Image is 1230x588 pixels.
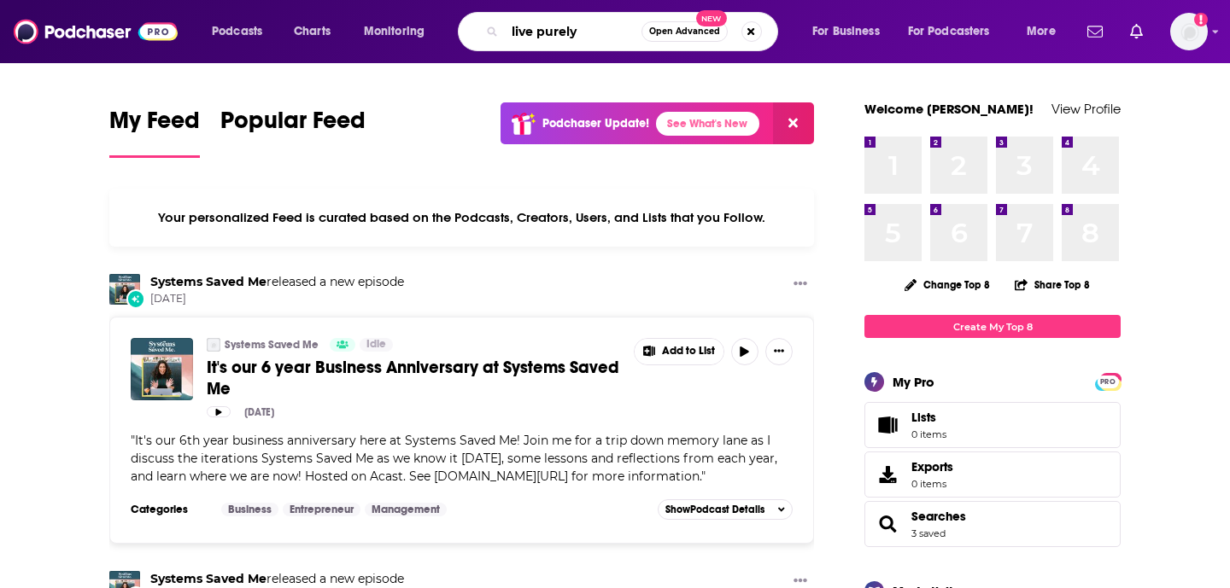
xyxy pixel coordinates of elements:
[150,292,404,306] span: [DATE]
[283,18,341,45] a: Charts
[812,20,880,44] span: For Business
[864,315,1121,338] a: Create My Top 8
[294,20,331,44] span: Charts
[1081,17,1110,46] a: Show notifications dropdown
[911,478,953,490] span: 0 items
[911,428,946,440] span: 0 items
[911,459,953,474] span: Exports
[649,27,720,36] span: Open Advanced
[870,463,905,486] span: Exports
[207,357,622,399] a: It's our 6 year Business Anniversary at Systems Saved Me
[360,338,393,352] a: Idle
[1194,13,1208,26] svg: Add a profile image
[1170,13,1208,50] span: Logged in as sophiak
[1027,20,1056,44] span: More
[150,274,404,290] h3: released a new episode
[641,21,728,42] button: Open AdvancedNew
[505,18,641,45] input: Search podcasts, credits, & more...
[207,338,220,352] img: Systems Saved Me
[109,106,200,158] a: My Feed
[864,501,1121,547] span: Searches
[14,15,178,48] img: Podchaser - Follow, Share and Rate Podcasts
[1098,375,1118,387] a: PRO
[1170,13,1208,50] button: Show profile menu
[365,503,447,516] a: Management
[870,512,905,536] a: Searches
[150,571,404,587] h3: released a new episode
[908,20,990,44] span: For Podcasters
[225,338,319,352] a: Systems Saved Me
[864,101,1034,117] a: Welcome [PERSON_NAME]!
[220,106,366,158] a: Popular Feed
[220,106,366,145] span: Popular Feed
[911,509,966,524] a: Searches
[635,339,723,364] button: Show More Button
[131,433,777,484] span: " "
[870,413,905,437] span: Lists
[893,374,934,390] div: My Pro
[800,18,901,45] button: open menu
[1015,18,1077,45] button: open menu
[474,12,794,51] div: Search podcasts, credits, & more...
[1123,17,1150,46] a: Show notifications dropdown
[864,451,1121,498] a: Exports
[911,527,946,539] a: 3 saved
[109,189,814,247] div: Your personalized Feed is curated based on the Podcasts, Creators, Users, and Lists that you Follow.
[1170,13,1208,50] img: User Profile
[109,274,140,305] img: Systems Saved Me
[150,274,266,289] a: Systems Saved Me
[366,336,386,353] span: Idle
[662,345,715,358] span: Add to List
[656,112,759,136] a: See What's New
[109,106,200,145] span: My Feed
[658,499,793,520] button: ShowPodcast Details
[126,289,145,308] div: New Episode
[787,274,814,295] button: Show More Button
[244,406,274,418] div: [DATE]
[911,410,936,425] span: Lists
[221,503,278,516] a: Business
[1098,376,1118,388] span: PRO
[696,10,727,26] span: New
[864,402,1121,448] a: Lists
[200,18,284,45] button: open menu
[131,503,208,516] h3: Categories
[352,18,447,45] button: open menu
[665,504,764,515] span: Show Podcast Details
[897,18,1015,45] button: open menu
[894,274,1000,295] button: Change Top 8
[1051,101,1121,117] a: View Profile
[207,357,619,399] span: It's our 6 year Business Anniversary at Systems Saved Me
[283,503,360,516] a: Entrepreneur
[911,410,946,425] span: Lists
[765,338,793,365] button: Show More Button
[542,116,649,131] p: Podchaser Update!
[131,433,777,484] span: It's our 6th year business anniversary here at Systems Saved Me! Join me for a trip down memory l...
[131,338,193,400] img: It's our 6 year Business Anniversary at Systems Saved Me
[150,571,266,586] a: Systems Saved Me
[212,20,262,44] span: Podcasts
[364,20,425,44] span: Monitoring
[1014,268,1091,301] button: Share Top 8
